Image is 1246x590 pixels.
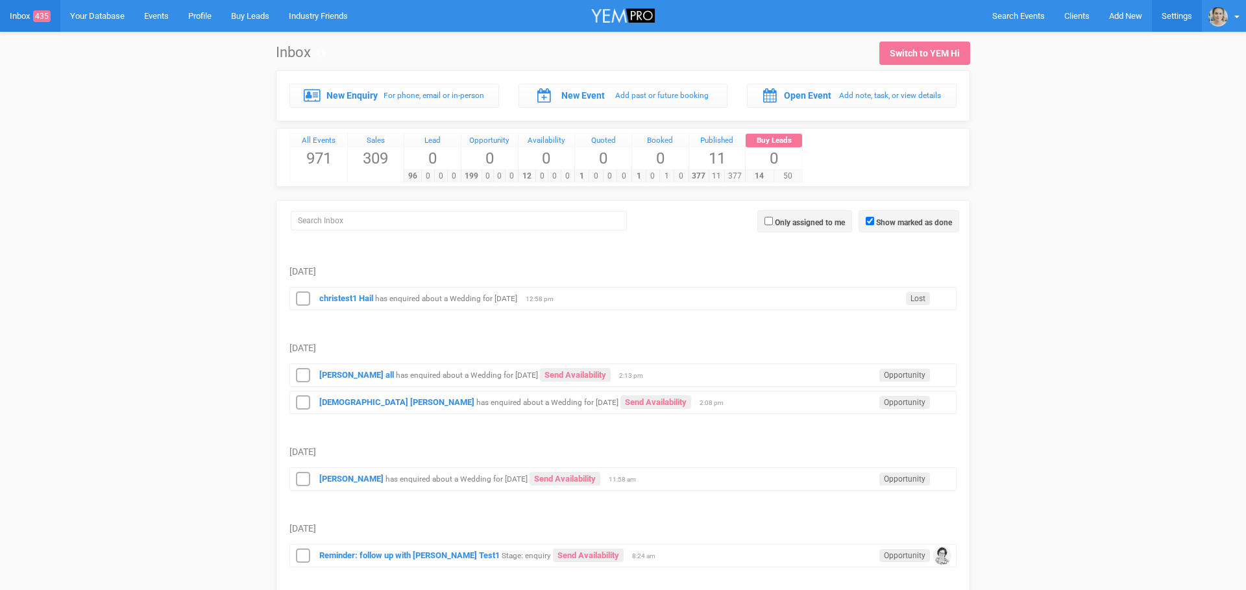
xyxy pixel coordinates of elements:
small: Stage: enquiry [502,551,551,560]
span: 0 [421,170,435,182]
span: 2:13 pm [619,371,652,380]
a: Buy Leads [746,134,802,148]
img: open-uri20240610-2-1yvirc8 [933,547,951,565]
a: Published [689,134,746,148]
span: 0 [505,170,517,182]
a: All Events [291,134,347,148]
img: open-uri20180502-4-uaa1ut [1208,7,1228,27]
a: christest1 Hail [319,293,373,303]
span: 12:58 pm [526,295,558,304]
a: [PERSON_NAME] [319,474,384,484]
span: 0 [535,170,549,182]
input: Search Inbox [291,211,627,230]
small: Add note, task, or view details [839,91,941,100]
span: Add New [1109,11,1142,21]
span: 0 [461,147,518,169]
label: New Enquiry [326,89,378,102]
h5: [DATE] [289,447,957,457]
a: Send Availability [620,395,691,409]
span: Opportunity [879,473,930,486]
span: 0 [674,170,689,182]
span: 11 [709,170,725,182]
a: Send Availability [530,472,600,486]
a: Sales [348,134,404,148]
h1: Inbox [276,45,326,60]
span: Lost [906,292,930,305]
h5: [DATE] [289,267,957,277]
a: [DEMOGRAPHIC_DATA] [PERSON_NAME] [319,397,474,407]
span: 1 [659,170,674,182]
span: 0 [632,147,689,169]
label: New Event [561,89,605,102]
a: New Enquiry For phone, email or in-person [289,84,499,107]
span: 0 [617,170,631,182]
label: Only assigned to me [775,217,845,228]
label: Open Event [784,89,831,102]
span: 0 [575,147,631,169]
span: Opportunity [879,549,930,562]
span: 2:08 pm [700,399,732,408]
small: has enquired about a Wedding for [DATE] [396,371,538,380]
span: 0 [447,170,461,182]
span: 12 [518,170,536,182]
a: New Event Add past or future booking [519,84,728,107]
h5: [DATE] [289,343,957,353]
span: 0 [548,170,561,182]
small: has enquired about a Wedding for [DATE] [385,474,528,484]
span: 8:24 am [632,552,665,561]
span: 435 [33,10,51,22]
span: 11 [689,147,746,169]
a: Open Event Add note, task, or view details [747,84,957,107]
span: 309 [348,147,404,169]
label: Show marked as done [876,217,952,228]
span: 0 [482,170,494,182]
span: 0 [561,170,574,182]
span: 377 [689,170,709,182]
a: Reminder: follow up with [PERSON_NAME] Test1 [319,550,500,560]
small: For phone, email or in-person [384,91,484,100]
span: 377 [724,170,745,182]
a: Send Availability [553,548,624,562]
span: 0 [589,170,604,182]
span: 0 [746,147,802,169]
small: has enquired about a Wedding for [DATE] [375,294,517,303]
span: 14 [745,170,774,182]
span: 0 [646,170,661,182]
span: 0 [519,147,575,169]
span: 96 [404,170,422,182]
a: Booked [632,134,689,148]
span: Search Events [992,11,1045,21]
a: Quoted [575,134,631,148]
span: Opportunity [879,369,930,382]
a: Switch to YEM Hi [879,42,970,65]
a: Lead [404,134,461,148]
span: 0 [434,170,448,182]
span: 971 [291,147,347,169]
a: Opportunity [461,134,518,148]
span: Opportunity [879,396,930,409]
span: 11:58 am [609,475,641,484]
a: Send Availability [540,368,611,382]
span: Clients [1064,11,1090,21]
span: 199 [461,170,482,182]
span: 0 [603,170,618,182]
span: 0 [404,147,461,169]
small: Add past or future booking [615,91,709,100]
span: 0 [493,170,506,182]
small: has enquired about a Wedding for [DATE] [476,398,618,407]
a: Availability [519,134,575,148]
span: 1 [574,170,589,182]
a: [PERSON_NAME] all [319,370,394,380]
span: 50 [774,170,802,182]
